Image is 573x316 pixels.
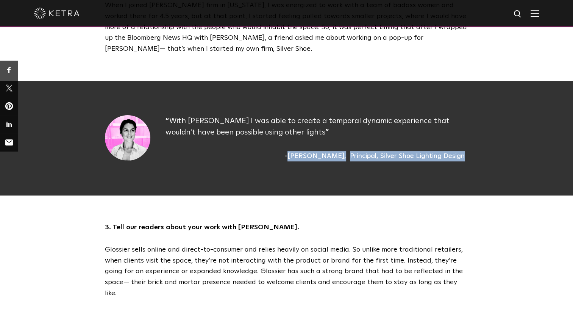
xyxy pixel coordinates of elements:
[165,115,468,138] p: With [PERSON_NAME] I was able to create a temporal dynamic experience that wouldn't have been pos...
[105,244,468,299] p: Glossier sells online and direct-to-consumer and relies heavily on social media. So unlike more t...
[105,224,299,231] strong: 3. Tell our readers about your work with [PERSON_NAME].
[284,151,346,161] div: [PERSON_NAME]
[350,151,465,161] div: Principal, Silver Shoe Lighting Design
[531,9,539,17] img: Hamburger%20Nav.svg
[513,9,523,19] img: search icon
[34,8,80,19] img: ketra-logo-2019-white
